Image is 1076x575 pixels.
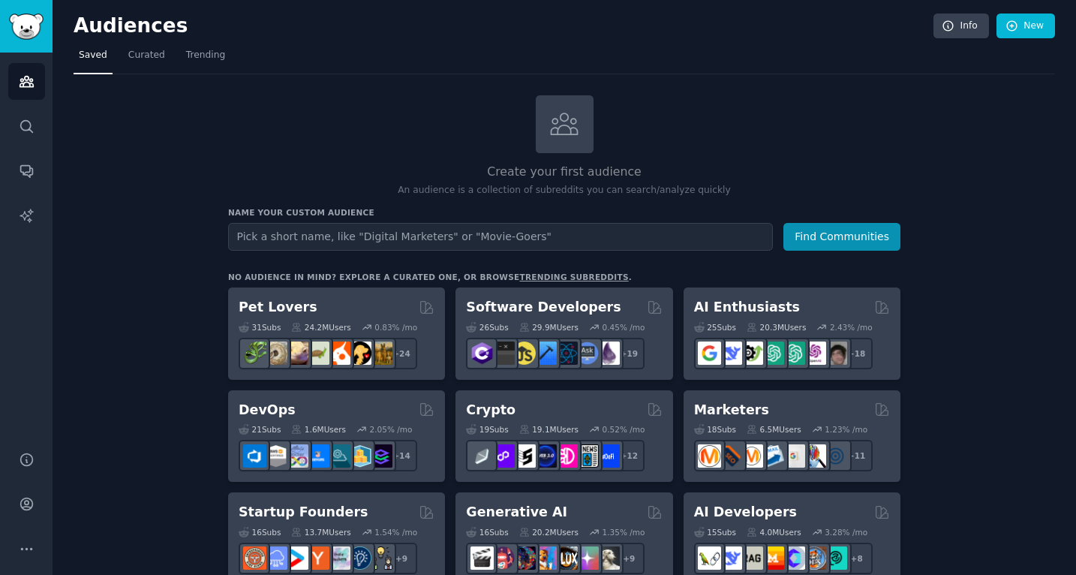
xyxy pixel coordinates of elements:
img: learnjavascript [512,342,536,365]
img: LangChain [698,546,721,570]
img: defiblockchain [555,444,578,468]
button: Find Communities [783,223,900,251]
div: 15 Sub s [694,527,736,537]
a: New [996,14,1055,39]
input: Pick a short name, like "Digital Marketers" or "Movie-Goers" [228,223,773,251]
div: + 18 [841,338,873,369]
a: Curated [123,44,170,74]
div: + 9 [613,543,645,574]
h2: Crypto [466,401,515,420]
div: 24.2M Users [291,322,350,333]
img: Docker_DevOps [285,444,308,468]
img: AskMarketing [740,444,763,468]
img: CryptoNews [576,444,599,468]
div: 1.35 % /mo [603,527,645,537]
a: trending subreddits [519,272,628,281]
div: + 11 [841,440,873,471]
p: An audience is a collection of subreddits you can search/analyze quickly [228,184,900,197]
img: 0xPolygon [491,444,515,468]
img: MistralAI [761,546,784,570]
div: 20.2M Users [519,527,579,537]
img: FluxAI [555,546,578,570]
img: csharp [470,342,494,365]
div: + 12 [613,440,645,471]
img: ycombinator [306,546,329,570]
div: 29.9M Users [519,322,579,333]
div: 3.28 % /mo [825,527,867,537]
img: azuredevops [243,444,266,468]
div: 19.1M Users [519,424,579,435]
h2: AI Enthusiasts [694,298,800,317]
div: 6.5M Users [747,424,801,435]
div: 16 Sub s [466,527,508,537]
div: 19 Sub s [466,424,508,435]
div: 20.3M Users [747,322,806,333]
img: MarketingResearch [803,444,826,468]
span: Saved [79,49,107,62]
img: turtle [306,342,329,365]
h2: DevOps [239,401,296,420]
img: chatgpt_prompts_ [782,342,805,365]
img: deepdream [512,546,536,570]
h2: Software Developers [466,298,621,317]
img: web3 [533,444,557,468]
div: 25 Sub s [694,322,736,333]
span: Curated [128,49,165,62]
span: Trending [186,49,225,62]
h2: AI Developers [694,503,797,522]
img: aws_cdk [348,444,371,468]
img: indiehackers [327,546,350,570]
img: llmops [803,546,826,570]
h2: Pet Lovers [239,298,317,317]
img: defi_ [597,444,620,468]
img: startup [285,546,308,570]
img: dogbreed [369,342,392,365]
div: 0.52 % /mo [603,424,645,435]
img: AIDevelopersSociety [824,546,847,570]
img: chatgpt_promptDesign [761,342,784,365]
h2: Marketers [694,401,769,420]
h2: Startup Founders [239,503,368,522]
img: elixir [597,342,620,365]
a: Info [933,14,989,39]
img: bigseo [719,444,742,468]
img: Rag [740,546,763,570]
img: starryai [576,546,599,570]
img: PlatformEngineers [369,444,392,468]
img: EntrepreneurRideAlong [243,546,266,570]
div: 1.23 % /mo [825,424,867,435]
img: DevOpsLinks [306,444,329,468]
img: sdforall [533,546,557,570]
img: OnlineMarketing [824,444,847,468]
img: aivideo [470,546,494,570]
img: AWS_Certified_Experts [264,444,287,468]
h2: Generative AI [466,503,567,522]
img: dalle2 [491,546,515,570]
div: 4.0M Users [747,527,801,537]
img: software [491,342,515,365]
img: DreamBooth [597,546,620,570]
img: SaaS [264,546,287,570]
img: DeepSeek [719,546,742,570]
img: leopardgeckos [285,342,308,365]
div: 18 Sub s [694,424,736,435]
img: Entrepreneurship [348,546,371,570]
div: 2.05 % /mo [370,424,413,435]
img: content_marketing [698,444,721,468]
div: 31 Sub s [239,322,281,333]
div: 0.45 % /mo [603,322,645,333]
img: AItoolsCatalog [740,342,763,365]
div: 2.43 % /mo [830,322,873,333]
img: ArtificalIntelligence [824,342,847,365]
h2: Create your first audience [228,163,900,182]
img: iOSProgramming [533,342,557,365]
img: GoogleGeminiAI [698,342,721,365]
img: herpetology [243,342,266,365]
img: cockatiel [327,342,350,365]
img: Emailmarketing [761,444,784,468]
img: ethstaker [512,444,536,468]
img: googleads [782,444,805,468]
img: OpenAIDev [803,342,826,365]
img: GummySearch logo [9,14,44,40]
h3: Name your custom audience [228,207,900,218]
